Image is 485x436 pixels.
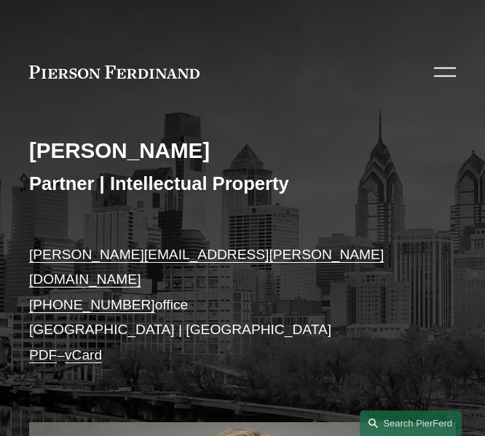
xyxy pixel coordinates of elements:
[29,173,456,196] h3: Partner | Intellectual Property
[29,247,384,288] a: [PERSON_NAME][EMAIL_ADDRESS][PERSON_NAME][DOMAIN_NAME]
[65,347,102,362] a: vCard
[29,297,155,312] a: [PHONE_NUMBER]
[29,242,456,368] p: office [GEOGRAPHIC_DATA] | [GEOGRAPHIC_DATA] –
[29,138,456,164] h2: [PERSON_NAME]
[360,411,462,436] a: Search this site
[29,347,57,362] a: PDF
